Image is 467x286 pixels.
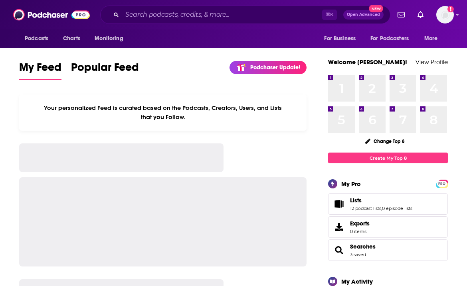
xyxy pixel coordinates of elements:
span: New [369,5,383,12]
a: 0 episode lists [382,206,412,211]
a: Create My Top 8 [328,153,448,163]
span: Exports [350,220,370,227]
button: Show profile menu [436,6,454,24]
button: Change Top 8 [360,136,410,146]
span: Lists [350,197,362,204]
button: open menu [89,31,133,46]
span: Monitoring [95,33,123,44]
a: PRO [437,180,447,186]
button: open menu [19,31,59,46]
div: My Pro [341,180,361,188]
a: My Feed [19,61,61,80]
span: Exports [331,221,347,233]
span: Podcasts [25,33,48,44]
span: Lists [328,193,448,215]
a: 12 podcast lists [350,206,381,211]
span: Logged in as jbleiche [436,6,454,24]
a: Exports [328,216,448,238]
span: Charts [63,33,80,44]
img: User Profile [436,6,454,24]
a: Lists [331,198,347,210]
p: Podchaser Update! [250,64,300,71]
a: Charts [58,31,85,46]
span: , [381,206,382,211]
span: For Podcasters [370,33,409,44]
a: View Profile [416,58,448,66]
input: Search podcasts, credits, & more... [122,8,322,21]
span: My Feed [19,61,61,79]
span: More [424,33,438,44]
button: open menu [319,31,366,46]
a: Popular Feed [71,61,139,80]
button: Open AdvancedNew [343,10,384,20]
span: Popular Feed [71,61,139,79]
svg: Add a profile image [447,6,454,12]
a: Searches [350,243,376,250]
div: Your personalized Feed is curated based on the Podcasts, Creators, Users, and Lists that you Follow. [19,94,307,131]
button: open menu [419,31,448,46]
span: 0 items [350,229,370,234]
a: Show notifications dropdown [394,8,408,22]
a: Searches [331,245,347,256]
button: open menu [365,31,420,46]
div: My Activity [341,278,373,285]
span: For Business [324,33,356,44]
a: Show notifications dropdown [414,8,427,22]
span: Open Advanced [347,13,380,17]
div: Search podcasts, credits, & more... [100,6,390,24]
span: Searches [328,239,448,261]
span: ⌘ K [322,10,337,20]
a: Lists [350,197,412,204]
a: 3 saved [350,252,366,257]
a: Welcome [PERSON_NAME]! [328,58,407,66]
img: Podchaser - Follow, Share and Rate Podcasts [13,7,90,22]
